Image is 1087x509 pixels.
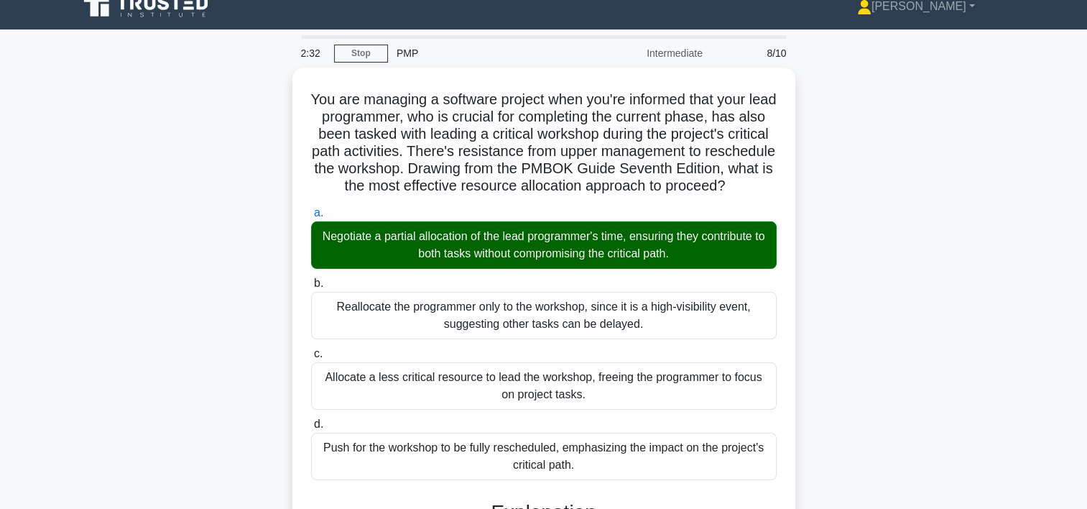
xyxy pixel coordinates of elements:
span: d. [314,418,323,430]
div: 2:32 [292,39,334,68]
div: Intermediate [586,39,711,68]
a: Stop [334,45,388,63]
div: Reallocate the programmer only to the workshop, since it is a high-visibility event, suggesting o... [311,292,777,339]
h5: You are managing a software project when you're informed that your lead programmer, who is crucia... [310,91,778,196]
span: a. [314,206,323,219]
div: Push for the workshop to be fully rescheduled, emphasizing the impact on the project's critical p... [311,433,777,480]
span: b. [314,277,323,289]
div: 8/10 [711,39,795,68]
span: c. [314,347,323,359]
div: Negotiate a partial allocation of the lead programmer's time, ensuring they contribute to both ta... [311,221,777,269]
div: Allocate a less critical resource to lead the workshop, freeing the programmer to focus on projec... [311,362,777,410]
div: PMP [388,39,586,68]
